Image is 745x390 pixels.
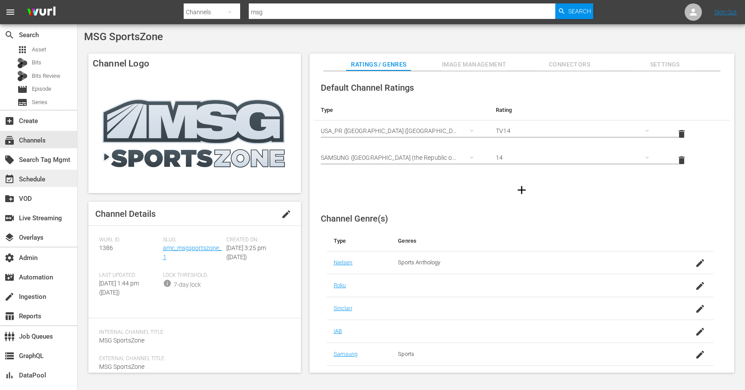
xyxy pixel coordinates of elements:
div: 14 [496,146,657,170]
span: Episode [17,84,28,95]
span: Ingestion [4,292,15,302]
div: TV14 [496,119,657,143]
span: GraphQL [4,351,15,361]
span: delete [676,129,687,139]
span: Admin [4,253,15,263]
th: Genres [391,231,670,251]
a: Sign Out [714,9,737,16]
button: delete [671,124,692,144]
span: Internal Channel Title: [99,329,286,336]
div: Bits [17,58,28,68]
span: Schedule [4,174,15,184]
span: Last Updated: [99,272,159,279]
a: Nielsen [334,259,353,266]
span: Reports [4,311,15,321]
span: Ratings / Genres [346,59,411,70]
span: [DATE] 1:44 pm ([DATE]) [99,280,139,296]
a: IAB [334,328,342,334]
th: Type [327,231,391,251]
a: Roku [334,282,346,289]
span: Slug: [163,237,222,244]
span: MSG SportsZone [84,31,163,43]
div: USA_PR ([GEOGRAPHIC_DATA] ([GEOGRAPHIC_DATA])) [321,119,482,143]
span: Automation [4,272,15,282]
button: Search [555,3,593,19]
span: Bits Review [32,72,60,80]
button: edit [276,204,297,225]
span: Overlays [4,232,15,243]
a: amc_msgsportszone_1 [163,244,222,260]
span: Job Queues [4,331,15,342]
span: Image Management [442,59,507,70]
span: Channels [4,135,15,146]
span: External Channel Title: [99,355,286,362]
span: [DATE] 3:25 pm ([DATE]) [226,244,266,260]
span: MSG SportsZone [99,363,144,370]
span: Default Channel Ratings [321,82,414,93]
div: 7-day lock [174,280,201,289]
span: Series [32,98,47,107]
span: Asset [32,45,46,54]
span: VOD [4,193,15,204]
span: Settings [632,59,697,70]
span: Live Streaming [4,213,15,223]
span: Wurl ID: [99,237,159,244]
span: menu [5,7,16,17]
a: Samsung [334,351,358,357]
span: Channel Details [95,209,156,219]
span: Create [4,116,15,126]
span: edit [281,209,291,219]
h4: Channel Logo [88,54,301,73]
th: Type [314,100,489,120]
span: Series [17,97,28,108]
span: Search [4,30,15,40]
span: Created On: [226,237,286,244]
th: Rating [489,100,664,120]
span: Channel Genre(s) [321,213,388,224]
span: DataPool [4,370,15,380]
span: Search Tag Mgmt [4,155,15,165]
div: SAMSUNG ([GEOGRAPHIC_DATA] (the Republic of)) [321,146,482,170]
span: delete [676,155,687,165]
span: info [163,279,172,288]
a: Sinclair [334,305,352,311]
img: MSG SportsZone [88,73,301,193]
span: MSG SportsZone [99,337,144,344]
span: Episode [32,85,51,93]
button: delete [671,150,692,171]
span: Bits [32,58,41,67]
span: 1386 [99,244,113,251]
img: ans4CAIJ8jUAAAAAAAAAAAAAAAAAAAAAAAAgQb4GAAAAAAAAAAAAAAAAAAAAAAAAJMjXAAAAAAAAAAAAAAAAAAAAAAAAgAT5G... [21,2,62,22]
span: Lock Threshold: [163,272,222,279]
span: Search [568,3,591,19]
div: Bits Review [17,71,28,81]
span: Connectors [537,59,602,70]
span: Asset [17,44,28,55]
table: simple table [314,100,730,174]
